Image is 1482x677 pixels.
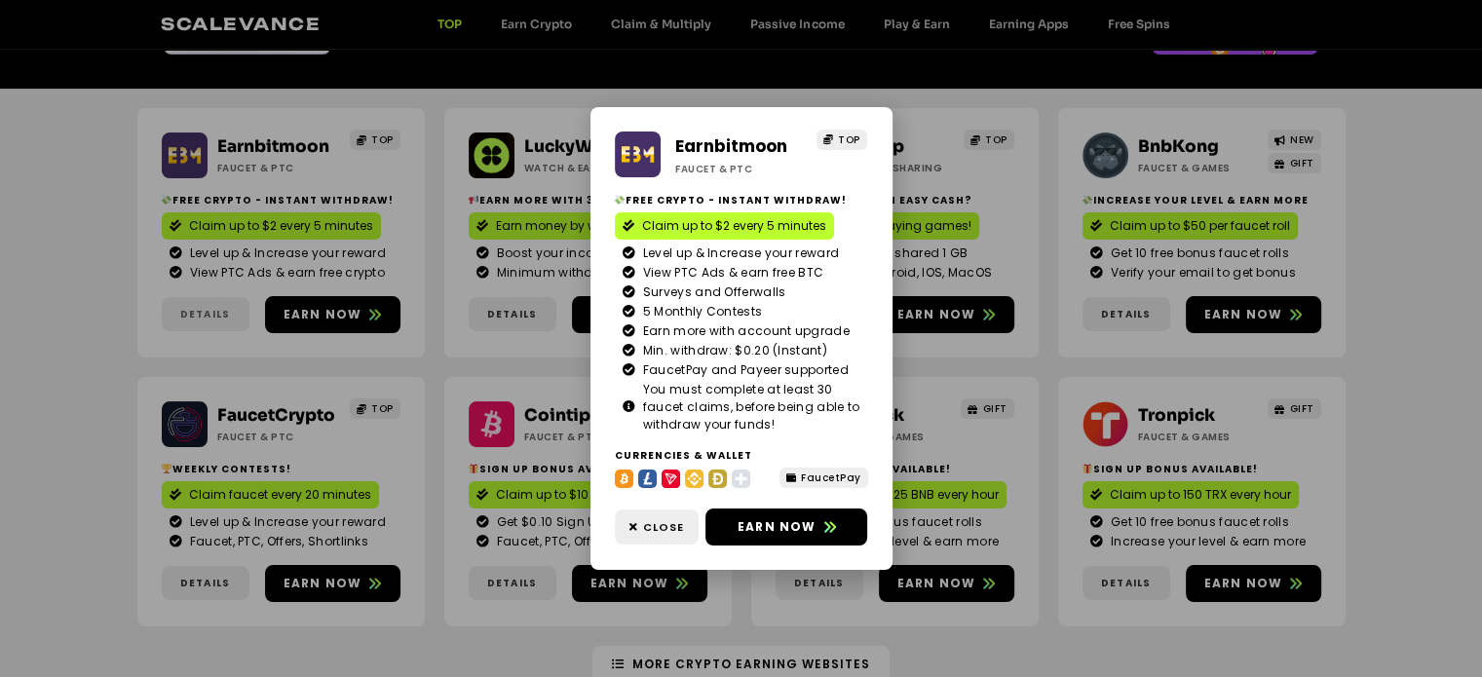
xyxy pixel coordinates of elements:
span: TOP [838,132,860,147]
a: Earn now [705,508,867,545]
span: Earn now [738,518,817,536]
a: FaucetPay [779,468,868,488]
span: Surveys and Offerwalls [638,283,786,301]
h2: Free crypto - Instant withdraw! [615,193,868,207]
span: Close [643,519,684,536]
span: 5 Monthly Contests [638,303,762,320]
h2: Faucet & PTC [675,162,799,176]
span: Earn more with account upgrade [638,322,850,340]
span: You must complete at least 30 faucet claims, before being able to withdraw your funds! [638,381,860,433]
span: Level up & Increase your reward [638,244,839,262]
a: Close [615,509,699,545]
a: Earnbitmoon [675,134,787,158]
img: 💸 [615,195,625,205]
span: FaucetPay and Payeer supported [638,361,849,379]
span: Min. withdraw: $0.20 (Instant) [638,342,827,359]
h2: Currencies & Wallet [615,448,767,463]
a: TOP [817,130,867,150]
span: FaucetPay [801,470,861,485]
a: Claim up to $2 every 5 minutes [615,212,834,240]
span: Claim up to $2 every 5 minutes [642,217,826,235]
span: View PTC Ads & earn free BTC [638,264,823,282]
